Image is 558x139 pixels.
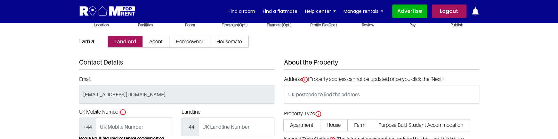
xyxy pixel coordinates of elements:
[305,6,336,16] a: Help center
[263,6,297,16] a: Find a flatmate
[79,58,274,70] h4: Contact Details
[284,76,444,83] label: Address (Property address cannot be updated once you click the ‘Next')
[393,22,432,28] span: Pay
[108,36,143,48] span: Landlord
[120,109,126,115] img: info.svg
[372,119,470,131] span: Purpose Built Student Accommodation
[283,119,320,131] span: Apartment
[79,5,136,17] img: Logo for Room for Rent, featuring a welcoming design with a house icon and modern typography
[79,117,96,136] span: +44
[182,109,201,115] label: Landline
[349,22,387,28] span: Review
[79,76,91,82] label: Email
[284,85,479,104] input: UK postcode to find the address
[79,85,274,104] input: Email
[82,22,120,28] span: Location
[182,117,198,136] span: +44
[320,119,348,131] span: House
[215,22,254,28] span: Floorplan(Opt.)
[315,111,321,117] img: info.svg
[284,110,321,117] label: Property Type
[438,22,476,28] span: Publish
[229,6,255,16] a: Find a room
[79,38,94,45] span: I am a
[392,4,427,18] a: Advertise
[142,36,169,48] span: Agent
[304,22,343,28] span: Profile Pic(Opt.)
[198,117,274,136] input: UK Landline Number
[210,36,249,48] span: Housemate
[344,6,383,16] a: Manage rentals
[432,4,466,18] a: Logout
[79,109,126,115] label: UK Mobile Number
[471,7,479,15] img: ic-notification
[260,22,298,28] span: Flatmate(Opt.)
[171,22,209,28] span: Room
[284,58,479,70] h4: About the Property
[126,22,165,28] span: Facilities
[96,117,172,136] input: UK Mobile Number
[302,77,308,83] img: info.svg
[169,36,210,48] span: Homeowner
[347,119,372,131] span: Farm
